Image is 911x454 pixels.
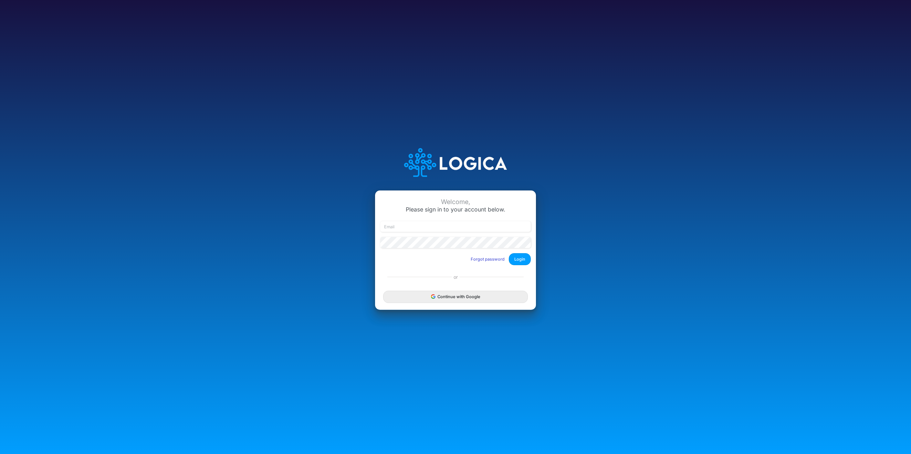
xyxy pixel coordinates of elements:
button: Continue with Google [383,291,528,303]
button: Forgot password [466,254,509,265]
button: Login [509,253,531,265]
div: Welcome, [380,198,531,206]
span: Please sign in to your account below. [406,206,505,213]
input: Email [380,221,531,232]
